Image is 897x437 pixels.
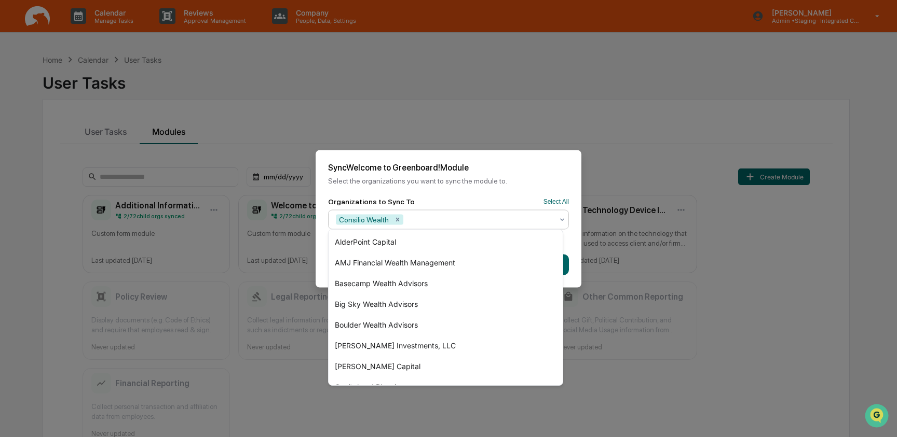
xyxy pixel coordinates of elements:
[329,335,563,356] div: [PERSON_NAME] Investments, LLC
[329,273,563,294] div: Basecamp Wealth Advisors
[329,294,563,315] div: Big Sky Wealth Advisors
[329,232,563,252] div: AlderPoint Capital
[35,79,170,90] div: Start new chat
[75,132,84,140] div: 🗄️
[21,131,67,141] span: Preclearance
[329,315,563,335] div: Boulder Wealth Advisors
[10,132,19,140] div: 🖐️
[864,403,892,431] iframe: Open customer support
[73,175,126,184] a: Powered byPylon
[21,150,65,161] span: Data Lookup
[35,90,131,98] div: We're available if you need us!
[328,176,569,185] p: Select the organizations you want to sync the module to.
[176,82,189,95] button: Start new chat
[328,162,569,172] h2: Sync Welcome to Greenboard! Module
[543,198,569,205] button: Select All
[10,79,29,98] img: 1746055101610-c473b297-6a78-478c-a979-82029cc54cd1
[392,214,403,224] div: Remove Consilio Wealth
[6,126,71,145] a: 🖐️Preclearance
[6,146,70,165] a: 🔎Data Lookup
[336,214,392,224] div: Consilio Wealth
[329,377,563,398] div: Capital and Planning
[103,176,126,184] span: Pylon
[71,126,133,145] a: 🗄️Attestations
[86,131,129,141] span: Attestations
[329,356,563,377] div: [PERSON_NAME] Capital
[10,22,189,38] p: How can we help?
[329,252,563,273] div: AMJ Financial Wealth Management
[328,197,415,205] div: Organizations to Sync To
[10,151,19,160] div: 🔎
